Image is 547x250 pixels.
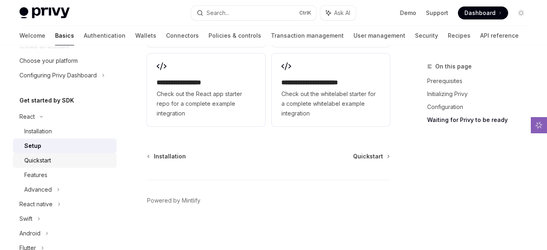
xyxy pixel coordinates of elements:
a: Quickstart [13,153,117,168]
div: Quickstart [24,156,51,165]
span: Ask AI [334,9,350,17]
span: Check out the whitelabel starter for a complete whitelabel example integration [281,89,380,118]
a: Recipes [448,26,470,45]
span: Installation [154,152,186,160]
button: Toggle dark mode [515,6,528,19]
div: Features [24,170,47,180]
a: Installation [13,124,117,139]
a: Quickstart [353,152,389,160]
a: Setup [13,139,117,153]
a: Prerequisites [427,75,534,88]
a: Features [13,168,117,182]
div: Swift [19,214,32,224]
span: On this page [435,62,472,71]
a: Waiting for Privy to be ready [427,113,534,126]
div: Setup [24,141,41,151]
button: Ask AI [320,6,356,20]
a: API reference [480,26,519,45]
div: Installation [24,126,52,136]
a: Dashboard [458,6,508,19]
a: Policies & controls [209,26,261,45]
div: React [19,112,35,122]
div: Search... [206,8,229,18]
a: Security [415,26,438,45]
div: Android [19,229,40,238]
img: light logo [19,7,70,19]
a: Demo [400,9,416,17]
a: Configuration [427,100,534,113]
a: Transaction management [271,26,344,45]
a: Initializing Privy [427,88,534,100]
a: Choose your platform [13,53,117,68]
a: **** **** **** ***Check out the React app starter repo for a complete example integration [147,53,265,126]
a: Authentication [84,26,126,45]
span: Quickstart [353,152,383,160]
a: Welcome [19,26,45,45]
div: React native [19,199,53,209]
div: Configuring Privy Dashboard [19,71,97,80]
a: **** **** **** **** ***Check out the whitelabel starter for a complete whitelabel example integra... [272,53,390,126]
a: Support [426,9,448,17]
a: Installation [148,152,186,160]
span: Check out the React app starter repo for a complete example integration [157,89,255,118]
button: Search...CtrlK [191,6,317,20]
span: Dashboard [464,9,496,17]
a: Connectors [166,26,199,45]
h5: Get started by SDK [19,96,74,105]
div: Advanced [24,185,52,194]
a: Wallets [135,26,156,45]
a: Powered by Mintlify [147,197,200,205]
a: Basics [55,26,74,45]
div: Choose your platform [19,56,78,66]
a: User management [353,26,405,45]
span: Ctrl K [299,10,311,16]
